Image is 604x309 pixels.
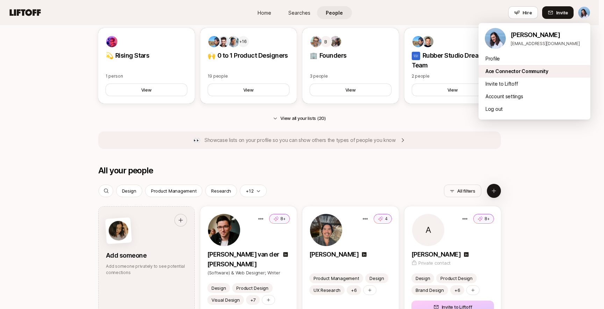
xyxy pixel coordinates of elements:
p: Product Management [314,275,359,282]
img: ACg8ocKEKRaDdLI4UrBIVgU4GlSDRsaw4FFi6nyNfamyhzdGAwDX=s160-c [228,36,239,47]
button: View [310,84,391,96]
div: Ace Connector Community [479,65,590,78]
p: 1 person [106,73,187,79]
p: 4 [385,216,388,222]
div: Log out [479,103,590,115]
p: Visual Design [211,296,240,303]
p: Design [211,285,226,292]
p: [EMAIL_ADDRESS][DOMAIN_NAME] [511,41,585,47]
img: Dan Tase [485,28,506,49]
img: woman-with-black-hair.jpg [108,220,129,241]
p: Research [211,187,231,194]
p: [PERSON_NAME] van der [PERSON_NAME] [207,250,280,269]
span: Invite [556,9,568,16]
img: Rubber Studio Dream Team [412,52,420,60]
p: All your people [98,166,153,175]
img: 8994a476_064a_42ab_81d5_5ef98a6ab92d.jpg [310,214,342,246]
p: 2 people [412,73,494,79]
p: 💫 Rising Stars [106,51,187,60]
img: Dan Tase [578,7,590,19]
p: Rubber Studio Dream Team [412,51,494,70]
p: 🙌 0 to 1 Product Designers [208,51,289,60]
p: +6 [454,287,460,294]
p: Product Design [236,285,268,292]
p: Product Design [440,275,472,282]
span: Home [258,9,271,16]
button: All filters [444,185,481,197]
p: 3 people [310,73,391,79]
p: Design [416,275,430,282]
div: Account settings [479,90,590,103]
p: Design [369,275,384,282]
p: (Software) & Web Designer; Writer [207,269,290,276]
img: 6a30bde6_9a81_45da_a8b3_f75bcd065425.jpg [208,36,220,47]
p: Product Management [151,187,196,194]
p: +7 [250,296,255,303]
img: 7bf30482_e1a5_47b4_9e0f_fc49ddd24bf6.jpg [218,36,229,47]
p: Add someone [106,251,187,260]
p: 🏢 Founders [310,51,391,60]
img: ec56db89_a867_4194_80b9_bb42a73643d5.jpg [310,36,322,47]
p: 👀 [193,136,200,145]
img: 4b0ae8c5_185f_42c2_8215_be001b66415a.jpg [208,214,240,246]
p: 19 people [208,73,289,79]
img: 132aed36_8ca7_43bb_8480_f75f5abf33a7.jpg [106,36,117,47]
p: UX Research [314,287,340,294]
button: View [106,84,187,96]
button: View all your lists (20) [267,112,331,124]
p: B [324,37,327,46]
p: A [425,226,431,234]
div: Profile [479,52,590,65]
p: [PERSON_NAME] [511,30,585,40]
p: Private contact [418,259,451,266]
p: 8+ [484,216,490,222]
div: Invite to Liftoff [479,78,590,90]
img: 527d11b3_7a8d_459d_87e7_dc56e5ebfa8f.jpg [422,36,433,47]
p: Design [122,187,136,194]
p: [PERSON_NAME] [309,250,359,259]
p: +16 [239,38,246,45]
p: Brand Design [416,287,444,294]
p: +12 [246,187,253,194]
button: View [412,84,494,96]
img: 6a30bde6_9a81_45da_a8b3_f75bcd065425.jpg [412,36,424,47]
p: Showcase lists on your profile so you can show others the types of people you know [204,136,396,144]
p: +6 [351,287,357,294]
span: Hire [523,9,532,16]
p: [PERSON_NAME] [411,250,461,259]
span: People [326,9,343,16]
span: Searches [288,9,310,16]
button: View [208,84,289,96]
p: 8+ [280,216,286,222]
img: 3f97a976_3792_4baf_b6b0_557933e89327.jpg [330,36,341,47]
p: Add someone privately to see potential connections [106,263,187,276]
